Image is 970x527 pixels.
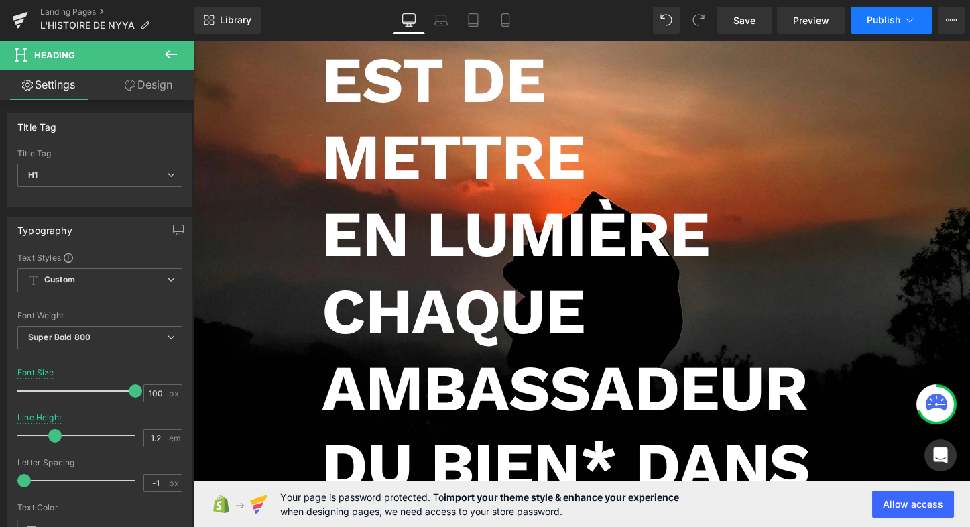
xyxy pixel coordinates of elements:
div: Font Weight [17,311,182,320]
span: Preview [793,13,829,27]
a: Mobile [489,7,522,34]
span: Save [733,13,755,27]
button: Undo [653,7,680,34]
button: Redo [685,7,712,34]
span: Publish [867,15,900,25]
div: Letter Spacing [17,458,182,467]
h1: METTRE [134,82,677,163]
button: Allow access [872,491,954,518]
a: Design [100,70,197,100]
div: Open Intercom Messenger [924,439,957,471]
span: em [169,434,180,443]
button: More [938,7,965,34]
a: Laptop [425,7,457,34]
div: Title Tag [17,114,57,133]
b: H1 [28,170,38,180]
span: Your page is password protected. To when designing pages, we need access to your store password. [280,490,679,518]
div: Font Size [17,368,54,377]
div: Text Color [17,503,182,512]
span: px [169,389,180,398]
b: Custom [44,274,75,286]
strong: import your theme style & enhance your experience [444,491,679,503]
div: Text Styles [17,252,182,263]
a: New Library [194,7,261,34]
button: Publish [851,7,932,34]
a: Landing Pages [40,7,194,17]
a: Desktop [393,7,425,34]
a: Tablet [457,7,489,34]
span: Library [220,14,251,26]
a: Preview [777,7,845,34]
b: Super Bold 800 [28,332,90,342]
div: Title Tag [17,149,182,158]
h1: Est dE [134,2,677,82]
div: Typography [17,217,72,236]
span: Heading [34,50,75,60]
div: Line Height [17,413,62,422]
span: px [169,479,180,487]
span: L'HISTOIRE DE NYYA [40,20,135,31]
